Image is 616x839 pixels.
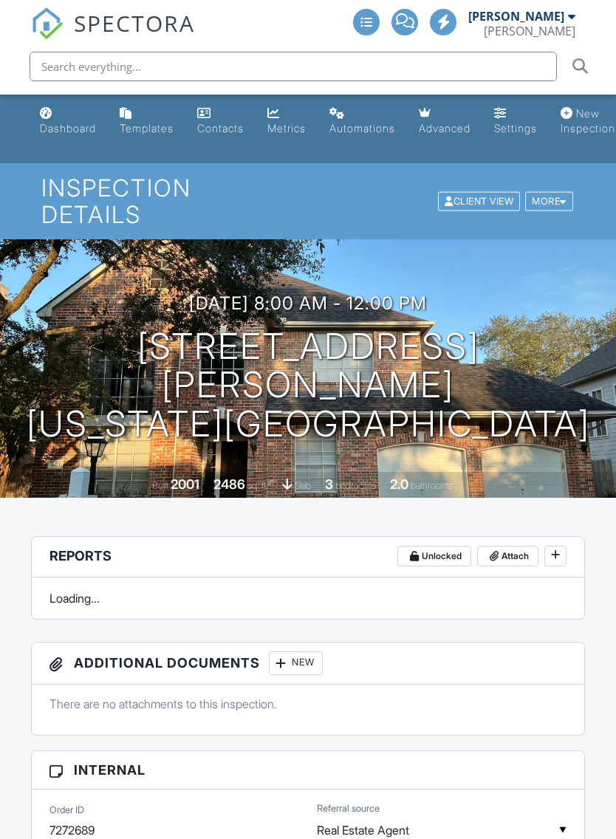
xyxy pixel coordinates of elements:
[32,643,585,685] h3: Additional Documents
[191,100,250,143] a: Contacts
[494,122,537,134] div: Settings
[120,122,174,134] div: Templates
[34,100,102,143] a: Dashboard
[189,293,427,313] h3: [DATE] 8:00 am - 12:00 pm
[484,24,575,38] div: Billy Cook
[49,804,84,817] label: Order ID
[413,100,476,143] a: Advanced
[32,751,585,790] h3: Internal
[152,480,168,491] span: Built
[31,7,64,40] img: The Best Home Inspection Software - Spectora
[411,480,453,491] span: bathrooms
[171,476,199,492] div: 2001
[247,480,268,491] span: sq. ft.
[24,327,592,444] h1: [STREET_ADDRESS][PERSON_NAME] [US_STATE][GEOGRAPHIC_DATA]
[488,100,543,143] a: Settings
[335,480,376,491] span: bedrooms
[295,480,311,491] span: slab
[317,802,380,815] label: Referral source
[40,122,96,134] div: Dashboard
[31,20,195,51] a: SPECTORA
[74,7,195,38] span: SPECTORA
[324,100,401,143] a: Automations (Advanced)
[30,52,557,81] input: Search everything...
[269,651,323,675] div: New
[267,122,306,134] div: Metrics
[197,122,244,134] div: Contacts
[438,191,520,211] div: Client View
[561,107,615,134] div: New Inspection
[468,9,564,24] div: [PERSON_NAME]
[525,191,573,211] div: More
[261,100,312,143] a: Metrics
[114,100,179,143] a: Templates
[390,476,408,492] div: 2.0
[213,476,245,492] div: 2486
[419,122,470,134] div: Advanced
[329,122,395,134] div: Automations
[41,175,575,227] h1: Inspection Details
[325,476,333,492] div: 3
[49,696,567,712] p: There are no attachments to this inspection.
[437,195,524,206] a: Client View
